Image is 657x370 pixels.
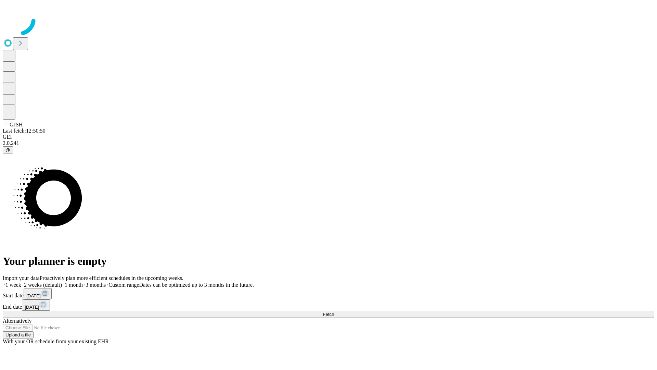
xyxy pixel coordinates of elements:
[108,282,139,288] span: Custom range
[3,275,40,281] span: Import your data
[40,275,183,281] span: Proactively plan more efficient schedules in the upcoming weeks.
[3,318,31,324] span: Alternatively
[65,282,83,288] span: 1 month
[3,331,34,338] button: Upload a file
[5,147,10,152] span: @
[3,134,654,140] div: GEI
[3,299,654,311] div: End date
[24,288,52,299] button: [DATE]
[26,293,41,298] span: [DATE]
[3,288,654,299] div: Start date
[25,305,39,310] span: [DATE]
[139,282,254,288] span: Dates can be optimized up to 3 months in the future.
[22,299,50,311] button: [DATE]
[3,255,654,268] h1: Your planner is empty
[3,140,654,146] div: 2.0.241
[3,128,46,134] span: Last fetch: 12:50:50
[3,311,654,318] button: Fetch
[10,122,23,127] span: GJSH
[5,282,21,288] span: 1 week
[86,282,106,288] span: 3 months
[323,312,334,317] span: Fetch
[3,146,13,153] button: @
[24,282,62,288] span: 2 weeks (default)
[3,338,109,344] span: With your OR schedule from your existing EHR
